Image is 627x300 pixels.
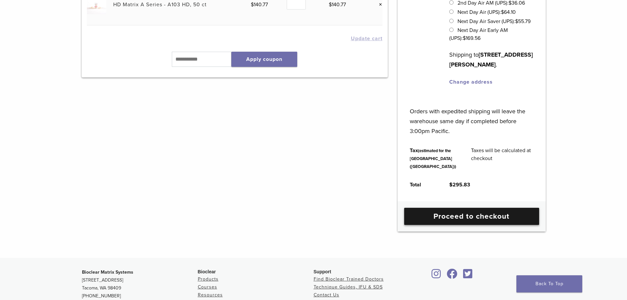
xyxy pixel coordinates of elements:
th: Total [403,176,442,194]
bdi: 295.83 [449,181,470,188]
span: $ [329,1,332,8]
a: Proceed to checkout [404,208,539,225]
button: Update cart [351,36,382,41]
a: Contact Us [314,292,339,298]
small: (estimated for the [GEOGRAPHIC_DATA] ([GEOGRAPHIC_DATA])) [410,148,456,169]
bdi: 55.79 [515,18,531,25]
bdi: 140.77 [329,1,346,8]
bdi: 140.77 [251,1,268,8]
p: [STREET_ADDRESS] Tacoma, WA 98409 [PHONE_NUMBER] [82,268,198,300]
a: Remove this item [374,0,382,9]
a: HD Matrix A Series - A103 HD, 50 ct [113,1,207,8]
span: $ [501,9,504,15]
p: Shipping to . [449,50,533,69]
span: $ [449,181,453,188]
a: Change address [449,79,493,85]
span: $ [251,1,254,8]
a: Find Bioclear Trained Doctors [314,276,384,282]
th: Tax [403,141,464,176]
span: $ [463,35,466,41]
span: Support [314,269,331,274]
a: Resources [198,292,223,298]
a: Technique Guides, IFU & SDS [314,284,383,290]
a: Bioclear [445,273,460,279]
strong: Bioclear Matrix Systems [82,269,133,275]
p: Orders with expedited shipping will leave the warehouse same day if completed before 3:00pm Pacific. [410,96,533,136]
a: Bioclear [430,273,443,279]
label: Next Day Air Early AM (UPS): [449,27,508,41]
a: Products [198,276,219,282]
span: Bioclear [198,269,216,274]
label: Next Day Air Saver (UPS): [457,18,531,25]
a: Bioclear [461,273,475,279]
a: Courses [198,284,217,290]
a: Back To Top [516,275,582,292]
bdi: 169.56 [463,35,481,41]
td: Taxes will be calculated at checkout [464,141,541,176]
button: Apply coupon [231,52,297,67]
bdi: 64.10 [501,9,516,15]
label: Next Day Air (UPS): [457,9,516,15]
strong: [STREET_ADDRESS][PERSON_NAME] [449,51,533,68]
span: $ [515,18,518,25]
